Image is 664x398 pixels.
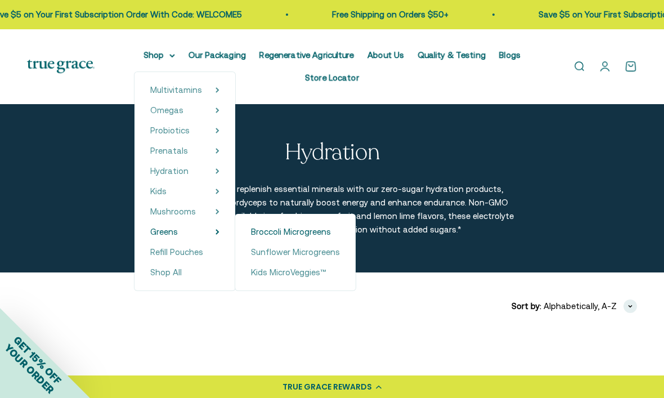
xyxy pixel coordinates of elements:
[150,85,202,95] span: Multivitamins
[150,247,203,257] span: Refill Pouches
[150,185,167,198] a: Kids
[150,124,219,137] summary: Probiotics
[150,83,202,97] a: Multivitamins
[2,342,56,396] span: YOUR ORDER
[150,267,182,277] span: Shop All
[150,164,189,178] a: Hydration
[251,266,340,279] a: Kids MicroVeggies™
[282,381,372,393] div: TRUE GRACE REWARDS
[11,334,64,386] span: GET 15% OFF
[150,225,178,239] a: Greens
[149,182,515,236] p: Stay hydrated and replenish essential minerals with our zero-sugar hydration products, featuring ...
[512,299,541,313] span: Sort by:
[544,299,617,313] span: Alphabetically, A-Z
[143,48,175,62] summary: Shop
[305,73,359,82] a: Store Locator
[251,225,340,239] a: Broccoli Microgreens
[150,266,219,279] a: Shop All
[150,126,190,135] span: Probiotics
[367,50,404,60] a: About Us
[150,205,196,218] a: Mushrooms
[251,267,326,277] span: Kids MicroVeggies™
[150,225,219,239] summary: Greens
[150,144,219,158] summary: Prenatals
[251,247,340,257] span: Sunflower Microgreens
[150,146,188,155] span: Prenatals
[259,50,354,60] a: Regenerative Agriculture
[150,164,219,178] summary: Hydration
[544,299,637,313] button: Alphabetically, A-Z
[499,50,521,60] a: Blogs
[150,124,190,137] a: Probiotics
[150,104,183,117] a: Omegas
[150,105,183,115] span: Omegas
[150,144,188,158] a: Prenatals
[251,227,331,236] span: Broccoli Microgreens
[150,186,167,196] span: Kids
[150,104,219,117] summary: Omegas
[251,245,340,259] a: Sunflower Microgreens
[285,140,379,164] p: Hydration
[150,83,219,97] summary: Multivitamins
[189,50,246,60] a: Our Packaging
[150,166,189,176] span: Hydration
[150,205,219,218] summary: Mushrooms
[418,50,486,60] a: Quality & Testing
[150,185,219,198] summary: Kids
[150,227,178,236] span: Greens
[150,207,196,216] span: Mushrooms
[331,10,447,19] a: Free Shipping on Orders $50+
[150,245,219,259] a: Refill Pouches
